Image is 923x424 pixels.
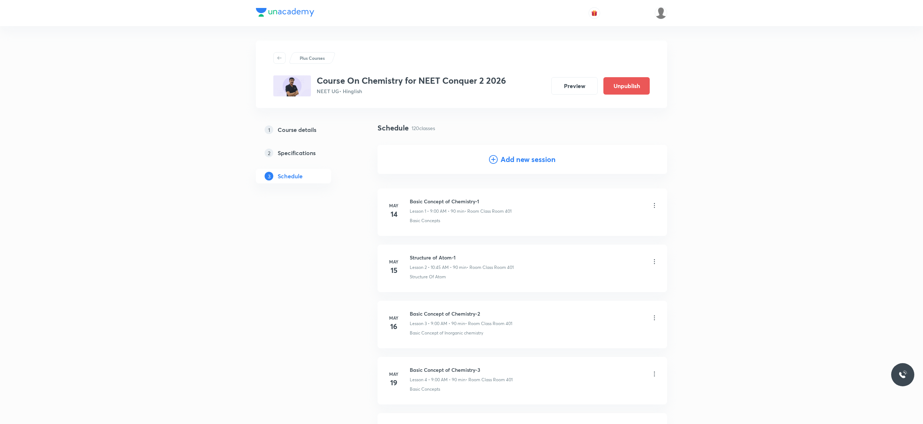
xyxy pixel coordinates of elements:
h6: Basic Concept of Chemistry-2 [410,310,512,317]
h3: Course On Chemistry for NEET Conquer 2 2026 [317,75,506,86]
p: Lesson 4 • 9:00 AM • 90 min [410,377,465,383]
h6: Basic Concept of Chemistry-1 [410,198,511,205]
a: Company Logo [256,8,314,18]
h6: May [387,202,401,209]
img: Company Logo [256,8,314,17]
p: Basic Concepts [410,386,440,392]
p: 2 [265,149,273,157]
h6: May [387,315,401,321]
h6: May [387,371,401,377]
img: Anuruddha Kumar [655,7,667,19]
img: Add [638,145,667,174]
h4: 19 [387,377,401,388]
p: • Room Class Room 401 [465,320,512,327]
p: • Room Class Room 401 [464,208,511,215]
p: 1 [265,125,273,134]
h6: Structure of Atom-1 [410,254,514,261]
p: 3 [265,172,273,180]
h4: 15 [387,265,401,276]
p: • Room Class Room 401 [465,377,513,383]
p: NEET UG • Hinglish [317,87,506,95]
p: Lesson 1 • 9:00 AM • 90 min [410,208,464,215]
p: Basic Concept of Inorganic chemistry [410,330,483,336]
button: Unpublish [603,77,650,95]
h4: 14 [387,209,401,220]
p: Lesson 2 • 10:45 AM • 90 min [410,264,467,271]
p: Plus Courses [300,55,325,61]
p: Lesson 3 • 9:00 AM • 90 min [410,320,465,327]
a: 1Course details [256,122,354,137]
button: avatar [589,7,600,19]
img: ttu [898,370,907,379]
h6: Basic Concept of Chemistry-3 [410,366,513,374]
p: Structure Of Atom [410,274,446,280]
a: 2Specifications [256,146,354,160]
h5: Course details [278,125,316,134]
p: Basic Concepts [410,217,440,224]
h4: 16 [387,321,401,332]
h4: Schedule [378,122,409,133]
h5: Schedule [278,172,303,180]
h5: Specifications [278,149,316,157]
button: Preview [551,77,598,95]
img: 51FDFC85-4342-49A6-AADC-93A7F69F7F6E_plus.png [273,75,311,96]
h4: Add new session [501,154,556,165]
p: 120 classes [412,124,435,132]
p: • Room Class Room 401 [467,264,514,271]
img: avatar [591,10,598,16]
h6: May [387,258,401,265]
